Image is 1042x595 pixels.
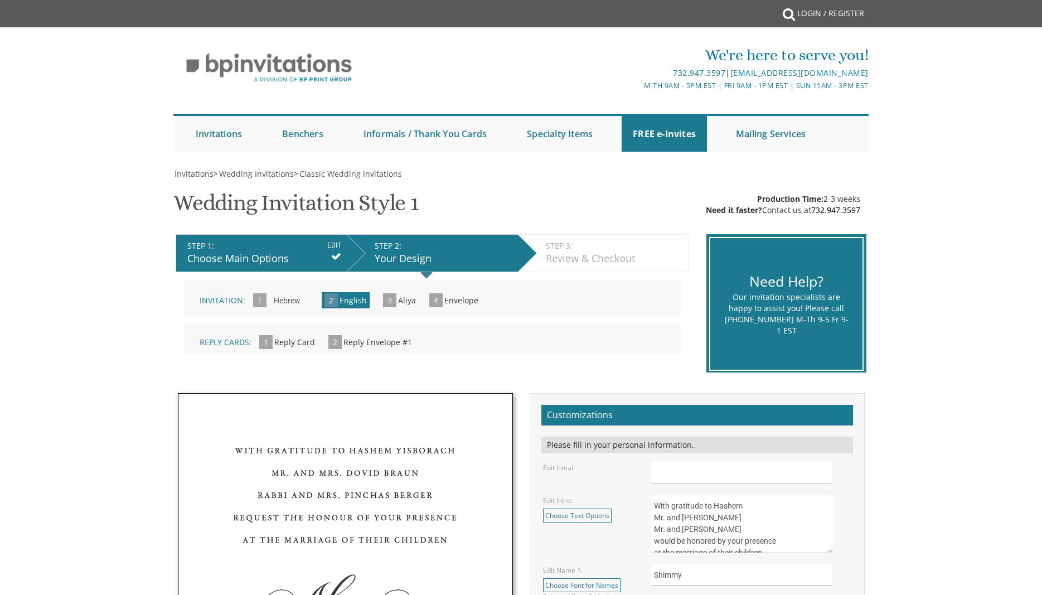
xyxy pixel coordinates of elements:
span: 4 [429,293,443,307]
span: Invitations [175,168,214,179]
div: Review & Checkout [546,251,683,266]
span: English [340,295,367,306]
span: 3 [383,293,396,307]
span: Production Time: [757,194,823,204]
a: Invitations [185,116,253,152]
a: 732.947.3597 [811,205,860,215]
input: Hebrew [268,286,306,317]
div: Your Design [375,251,512,266]
input: EDIT [327,240,341,250]
a: 732.947.3597 [673,67,725,78]
a: Classic Wedding Invitations [298,168,402,179]
span: 2 [328,335,342,349]
span: Reply Card [274,337,315,347]
span: Reply Cards: [200,337,251,347]
img: BP Invitation Loft [173,45,365,91]
div: 2-3 weeks Contact us at [706,194,860,216]
a: Choose Text Options [543,509,612,523]
a: [EMAIL_ADDRESS][DOMAIN_NAME] [730,67,869,78]
span: 1 [253,293,266,307]
span: Classic Wedding Invitations [299,168,402,179]
span: Wedding Invitations [219,168,294,179]
div: Choose Main Options [187,251,341,266]
a: Mailing Services [725,116,817,152]
iframe: chat widget [995,550,1031,584]
div: Please fill in your personal information. [541,437,853,453]
h1: Wedding Invitation Style 1 [173,191,419,224]
div: STEP 2: [375,240,512,251]
label: Edit Initial: [543,463,575,472]
h2: Customizations [541,405,853,426]
div: STEP 1: [187,240,341,251]
a: Specialty Items [516,116,604,152]
div: STEP 3: [546,240,683,251]
span: Aliya [398,295,416,306]
a: FREE e-Invites [622,116,707,152]
div: | [406,66,869,80]
a: Choose Font for Names [543,578,621,592]
div: We're here to serve you! [406,44,869,66]
label: Edit Intro: [543,496,573,505]
span: Invitation: [200,295,245,306]
a: Invitations [173,168,214,179]
label: Edit Name 1: [543,565,583,575]
span: Need it faster? [706,205,762,215]
div: Our invitation specialists are happy to assist you! Please call [PHONE_NUMBER] M-Th 9-5 Fr 9-1 EST [724,292,849,336]
a: Wedding Invitations [218,168,294,179]
span: 1 [259,335,273,349]
span: > [294,168,402,179]
a: Informals / Thank You Cards [352,116,498,152]
span: Envelope [444,295,478,306]
span: Reply Envelope #1 [343,337,412,347]
div: M-Th 9am - 5pm EST | Fri 9am - 1pm EST | Sun 11am - 3pm EST [406,80,869,91]
textarea: Mr. and [PERSON_NAME] Mr. and [PERSON_NAME] request the honor of your presence at the marriage of... [651,495,832,553]
a: Benchers [271,116,335,152]
span: 2 [324,293,338,307]
div: Need Help? [724,272,849,292]
span: > [214,168,294,179]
